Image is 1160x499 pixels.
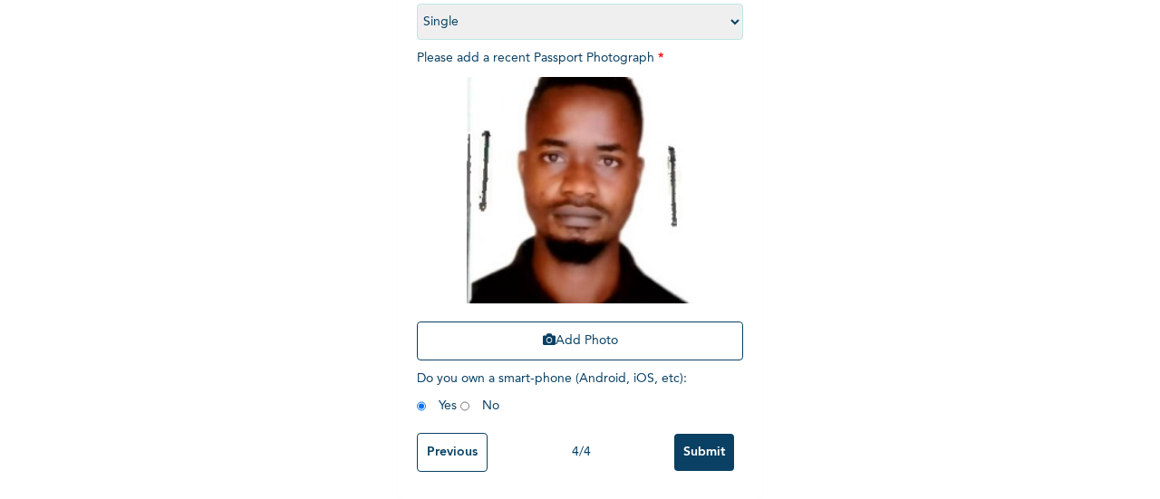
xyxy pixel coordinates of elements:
div: 4 / 4 [488,443,674,462]
span: Please add a recent Passport Photograph [417,52,743,369]
span: Do you own a smart-phone (Android, iOS, etc) : Yes No [417,372,687,412]
input: Previous [417,433,488,472]
img: Crop [467,77,693,303]
button: Add Photo [417,321,743,360]
input: Submit [674,434,734,471]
